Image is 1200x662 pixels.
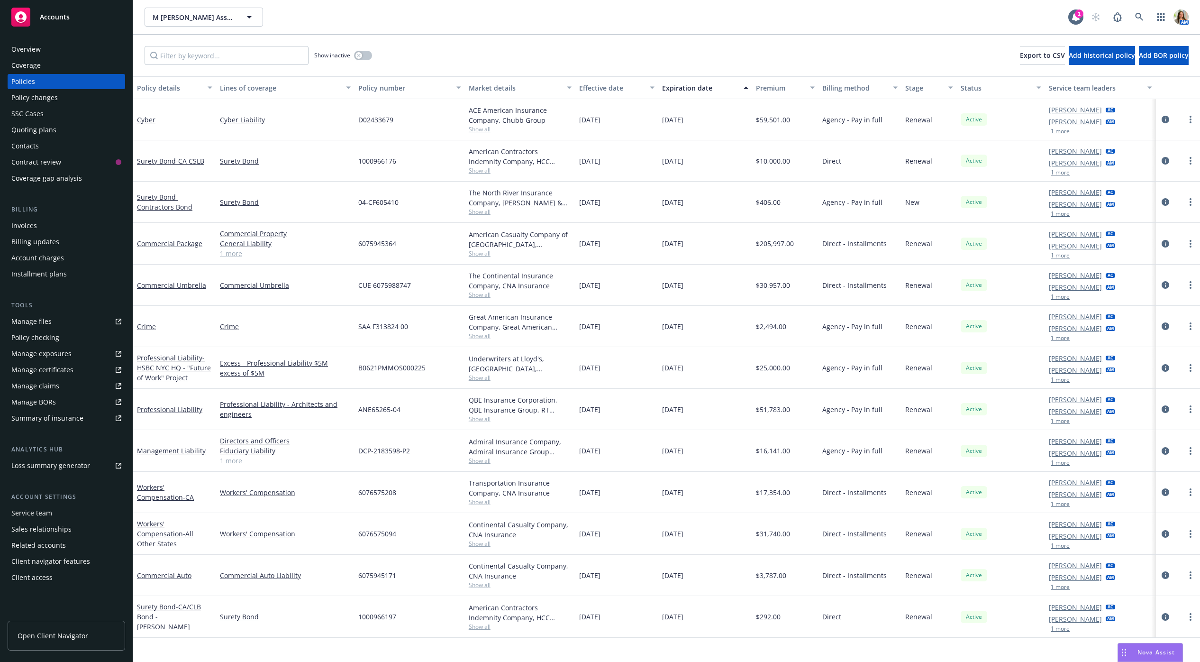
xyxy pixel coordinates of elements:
[137,353,211,382] a: Professional Liability
[358,115,393,125] span: D02433679
[145,8,263,27] button: M [PERSON_NAME] Associates, LLC
[662,156,683,166] span: [DATE]
[1185,570,1196,581] a: more
[8,570,125,585] a: Client access
[11,58,41,73] div: Coverage
[961,83,1031,93] div: Status
[1020,51,1065,60] span: Export to CSV
[469,498,572,506] span: Show all
[8,90,125,105] a: Policy changes
[1049,323,1102,333] a: [PERSON_NAME]
[964,447,983,455] span: Active
[11,250,64,266] div: Account charges
[1049,436,1102,446] a: [PERSON_NAME]
[220,612,351,622] a: Surety Bond
[957,76,1045,99] button: Status
[1152,8,1171,27] a: Switch app
[662,487,683,497] span: [DATE]
[220,358,351,378] a: Excess - Professional Liability $5M excess of $5M
[1049,489,1102,499] a: [PERSON_NAME]
[822,529,887,539] span: Direct - Installments
[1185,487,1196,498] a: more
[1051,170,1070,175] button: 1 more
[1160,196,1171,208] a: circleInformation
[8,301,125,310] div: Tools
[358,197,399,207] span: 04-CF605410
[1173,9,1189,25] img: photo
[314,51,350,59] span: Show inactive
[358,239,396,248] span: 6075945364
[8,138,125,154] a: Contacts
[11,378,59,394] div: Manage claims
[579,322,600,331] span: [DATE]
[11,538,66,553] div: Related accounts
[1160,238,1171,249] a: circleInformation
[756,156,790,166] span: $10,000.00
[1051,377,1070,383] button: 1 more
[469,520,572,540] div: Continental Casualty Company, CNA Insurance
[469,83,561,93] div: Market details
[137,353,211,382] span: - HSBC NYC HQ - "Future of Work" Project
[358,83,451,93] div: Policy number
[469,166,572,175] span: Show all
[1049,365,1102,375] a: [PERSON_NAME]
[11,90,58,105] div: Policy changes
[358,487,396,497] span: 6076575208
[662,529,683,539] span: [DATE]
[662,363,683,373] span: [DATE]
[1185,279,1196,291] a: more
[8,4,125,30] a: Accounts
[8,218,125,233] a: Invoices
[822,322,882,331] span: Agency - Pay in full
[220,456,351,466] a: 1 more
[658,76,752,99] button: Expiration date
[137,156,204,165] a: Surety Bond
[662,446,683,456] span: [DATE]
[8,411,125,426] a: Summary of insurance
[8,155,125,170] a: Contract review
[1049,614,1102,624] a: [PERSON_NAME]
[469,105,572,125] div: ACE American Insurance Company, Chubb Group
[11,411,83,426] div: Summary of insurance
[469,291,572,299] span: Show all
[822,239,887,248] span: Direct - Installments
[1160,155,1171,166] a: circleInformation
[11,122,56,138] div: Quoting plans
[11,171,82,186] div: Coverage gap analysis
[1108,8,1127,27] a: Report a Bug
[469,147,572,166] div: American Contractors Indemnity Company, HCC Surety
[145,46,309,65] input: Filter by keyword...
[358,363,426,373] span: B0621PMMOS000225
[469,395,572,415] div: QBE Insurance Corporation, QBE Insurance Group, RT Specialty Insurance Services, LLC (RSG Special...
[220,197,351,207] a: Surety Bond
[469,230,572,249] div: American Casualty Company of [GEOGRAPHIC_DATA], [US_STATE], CNA Insurance
[752,76,818,99] button: Premium
[662,197,683,207] span: [DATE]
[1049,187,1102,197] a: [PERSON_NAME]
[1049,241,1102,251] a: [PERSON_NAME]
[8,250,125,266] a: Account charges
[1049,146,1102,156] a: [PERSON_NAME]
[8,538,125,553] a: Related accounts
[964,239,983,248] span: Active
[1051,211,1070,217] button: 1 more
[469,208,572,216] span: Show all
[11,106,44,121] div: SSC Cases
[469,271,572,291] div: The Continental Insurance Company, CNA Insurance
[465,76,575,99] button: Market details
[18,631,88,641] span: Open Client Navigator
[579,280,600,290] span: [DATE]
[358,405,400,414] span: ANE65265-04
[575,76,658,99] button: Effective date
[11,395,56,410] div: Manage BORs
[1185,404,1196,415] a: more
[220,115,351,125] a: Cyber Liability
[469,478,572,498] div: Transportation Insurance Company, CNA Insurance
[469,312,572,332] div: Great American Insurance Company, Great American Insurance Group, Anzen Insurance Solutions LLC
[756,239,794,248] span: $205,997.00
[662,239,683,248] span: [DATE]
[818,76,901,99] button: Billing method
[1049,199,1102,209] a: [PERSON_NAME]
[901,76,957,99] button: Stage
[8,346,125,361] span: Manage exposures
